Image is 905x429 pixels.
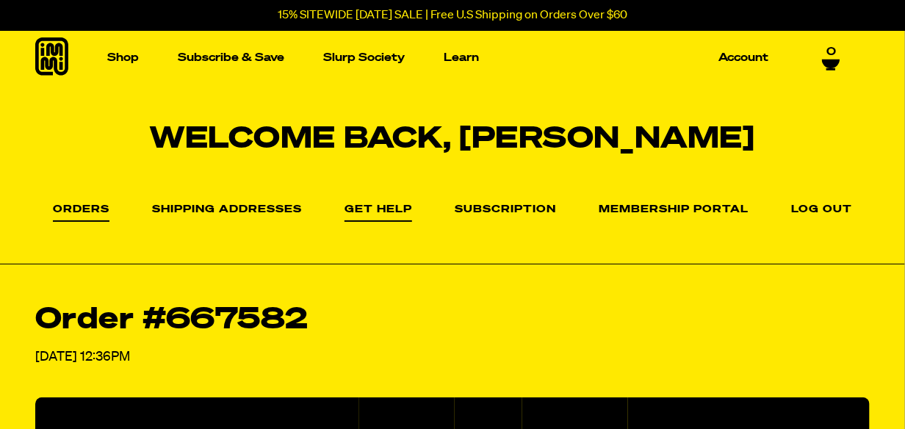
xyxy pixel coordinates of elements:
a: Shipping Addresses [152,204,302,216]
nav: Main navigation [101,31,774,84]
a: Log out [791,204,852,216]
a: Learn [438,46,485,69]
a: 0 [822,44,840,69]
span: 0 [826,44,836,57]
a: Slurp Society [317,46,411,69]
a: Subscribe & Save [172,46,290,69]
a: Membership Portal [599,204,749,216]
a: Account [713,46,774,69]
a: Orders [53,204,109,222]
a: Shop [101,46,145,69]
p: 15% SITEWIDE [DATE] SALE | Free U.S Shipping on Orders Over $60 [278,9,627,22]
p: [DATE] 12:36PM [35,347,870,368]
h2: Order #667582 [35,306,870,335]
a: Subscription [455,204,556,216]
a: Get Help [345,204,412,222]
